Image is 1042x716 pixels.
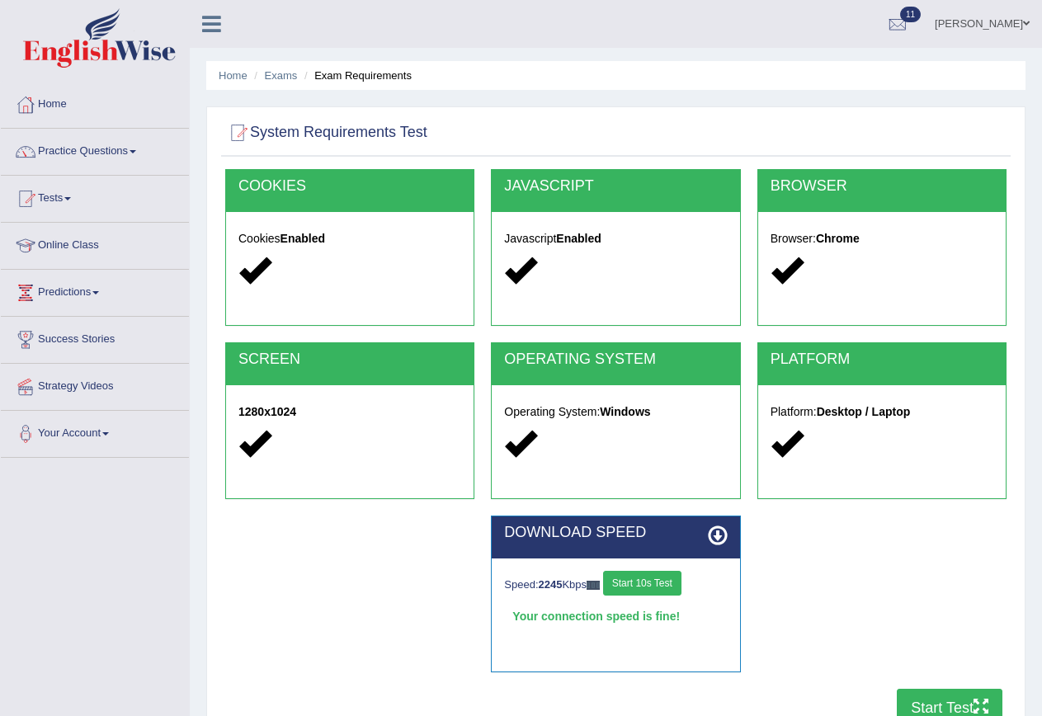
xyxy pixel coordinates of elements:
[900,7,921,22] span: 11
[603,571,681,596] button: Start 10s Test
[504,604,727,629] div: Your connection speed is fine!
[504,571,727,600] div: Speed: Kbps
[771,406,993,418] h5: Platform:
[219,69,248,82] a: Home
[771,233,993,245] h5: Browser:
[300,68,412,83] li: Exam Requirements
[504,233,727,245] h5: Javascript
[1,129,189,170] a: Practice Questions
[816,232,860,245] strong: Chrome
[504,351,727,368] h2: OPERATING SYSTEM
[238,233,461,245] h5: Cookies
[504,525,727,541] h2: DOWNLOAD SPEED
[1,270,189,311] a: Predictions
[539,578,563,591] strong: 2245
[504,406,727,418] h5: Operating System:
[771,178,993,195] h2: BROWSER
[238,178,461,195] h2: COOKIES
[587,581,600,590] img: ajax-loader-fb-connection.gif
[600,405,650,418] strong: Windows
[817,405,911,418] strong: Desktop / Laptop
[1,223,189,264] a: Online Class
[1,317,189,358] a: Success Stories
[556,232,601,245] strong: Enabled
[1,176,189,217] a: Tests
[281,232,325,245] strong: Enabled
[504,178,727,195] h2: JAVASCRIPT
[238,405,296,418] strong: 1280x1024
[225,120,427,145] h2: System Requirements Test
[1,82,189,123] a: Home
[1,411,189,452] a: Your Account
[238,351,461,368] h2: SCREEN
[1,364,189,405] a: Strategy Videos
[771,351,993,368] h2: PLATFORM
[265,69,298,82] a: Exams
